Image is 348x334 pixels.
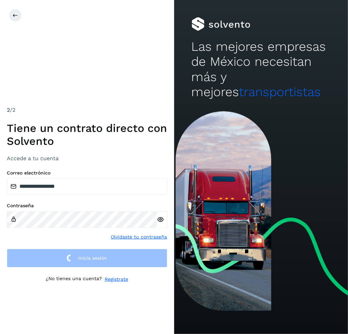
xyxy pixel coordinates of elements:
span: Inicia sesión [78,256,107,260]
span: transportistas [239,85,321,99]
label: Contraseña [7,203,167,209]
label: Correo electrónico [7,170,167,176]
h3: Accede a tu cuenta [7,155,167,162]
a: Olvidaste tu contraseña [111,233,167,241]
a: Regístrate [105,276,128,283]
div: /2 [7,106,167,114]
h1: Tiene un contrato directo con Solvento [7,122,167,148]
h2: Las mejores empresas de México necesitan más y mejores [192,39,331,100]
p: ¿No tienes una cuenta? [46,276,102,283]
span: 2 [7,107,10,113]
button: Inicia sesión [7,249,167,268]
